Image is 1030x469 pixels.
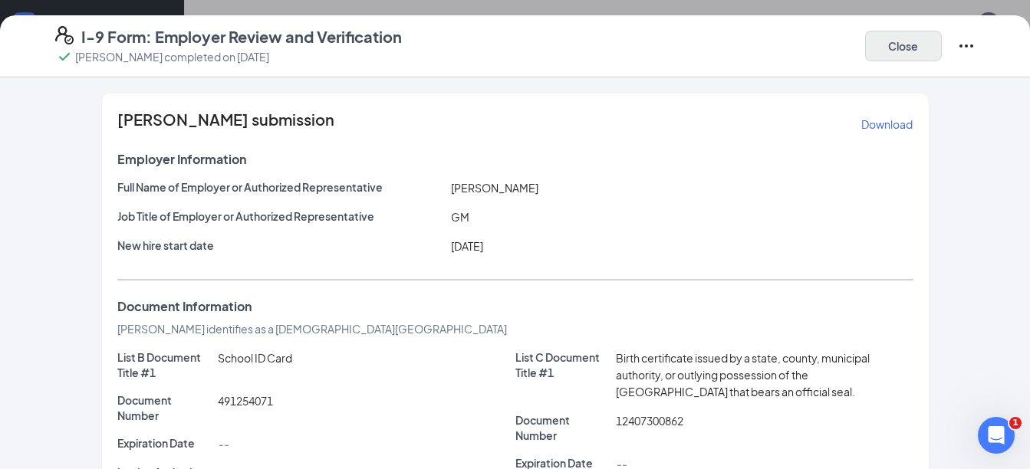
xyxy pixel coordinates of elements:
p: Full Name of Employer or Authorized Representative [117,179,446,195]
h4: I-9 Form: Employer Review and Verification [81,26,402,48]
svg: FormI9EVerifyIcon [55,26,74,44]
span: School ID Card [218,351,292,365]
svg: Ellipses [957,37,976,55]
p: List C Document Title #1 [515,349,610,380]
span: Birth certificate issued by a state, county, municipal authority, or outlying possession of the [... [616,351,870,398]
p: Document Number [117,392,212,423]
p: [PERSON_NAME] completed on [DATE] [75,49,269,64]
iframe: Intercom live chat [978,417,1015,454]
p: Expiration Date [117,435,212,451]
p: Document Number [515,412,610,443]
span: [PERSON_NAME] submission [117,112,334,136]
span: GM [451,210,469,224]
button: Download [861,112,913,136]
span: -- [218,437,229,451]
span: Employer Information [117,152,246,167]
span: Document Information [117,299,252,314]
span: [PERSON_NAME] identifies as a [DEMOGRAPHIC_DATA][GEOGRAPHIC_DATA] [117,322,507,336]
button: Close [865,31,942,61]
span: [DATE] [451,239,483,253]
p: Job Title of Employer or Authorized Representative [117,208,446,224]
svg: Checkmark [55,48,74,66]
span: 1 [1009,417,1022,429]
p: New hire start date [117,238,446,253]
p: List B Document Title #1 [117,349,212,380]
span: 12407300862 [616,414,683,428]
span: 491254071 [218,394,273,408]
span: [PERSON_NAME] [451,181,538,195]
p: Download [861,116,913,132]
